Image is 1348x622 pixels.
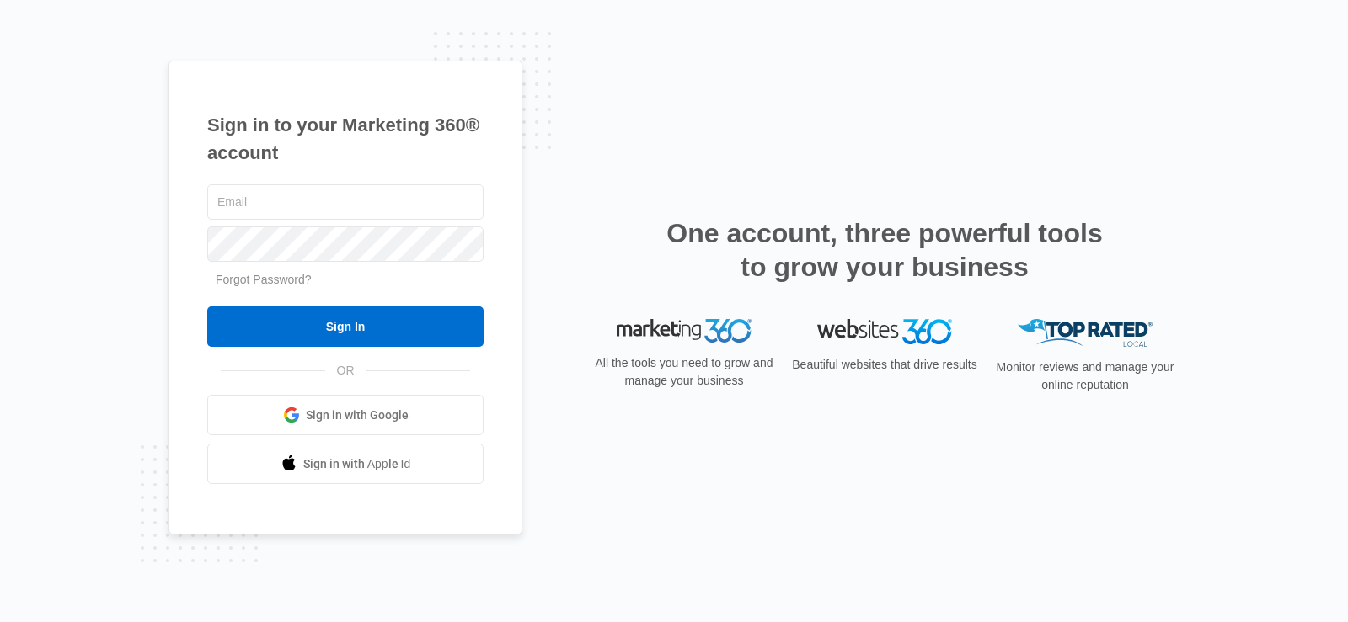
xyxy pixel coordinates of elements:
a: Forgot Password? [216,273,312,286]
span: Sign in with Apple Id [303,455,411,473]
span: OR [325,362,366,380]
h2: One account, three powerful tools to grow your business [661,216,1108,284]
img: Websites 360 [817,319,952,343]
p: Monitor reviews and manage your online reputation [991,359,1179,394]
input: Sign In [207,306,484,347]
input: Email [207,184,484,220]
a: Sign in with Apple Id [207,444,484,484]
p: Beautiful websites that drive results [790,356,979,374]
h1: Sign in to your Marketing 360® account [207,111,484,167]
img: Top Rated Local [1018,319,1153,347]
a: Sign in with Google [207,395,484,435]
img: Marketing 360 [617,319,752,343]
span: Sign in with Google [306,407,409,424]
p: All the tools you need to grow and manage your business [590,354,778,390]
